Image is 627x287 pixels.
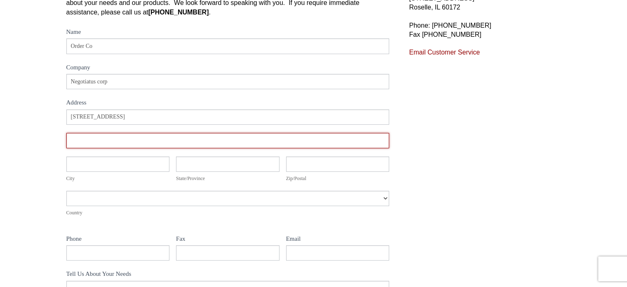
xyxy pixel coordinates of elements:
label: Phone [66,234,170,246]
label: Company [66,62,390,74]
div: State/Province [176,174,279,183]
strong: [PHONE_NUMBER] [148,9,209,16]
label: Fax [176,234,279,246]
a: Email Customer Service [409,49,480,56]
div: City [66,174,170,183]
div: Country [66,209,390,217]
label: Name [66,27,390,39]
p: Phone: [PHONE_NUMBER] Fax [PHONE_NUMBER] [409,21,561,40]
div: Address [66,97,390,109]
div: Zip/Postal [286,174,390,183]
label: Email [286,234,390,246]
label: Tell Us About Your Needs [66,269,390,281]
